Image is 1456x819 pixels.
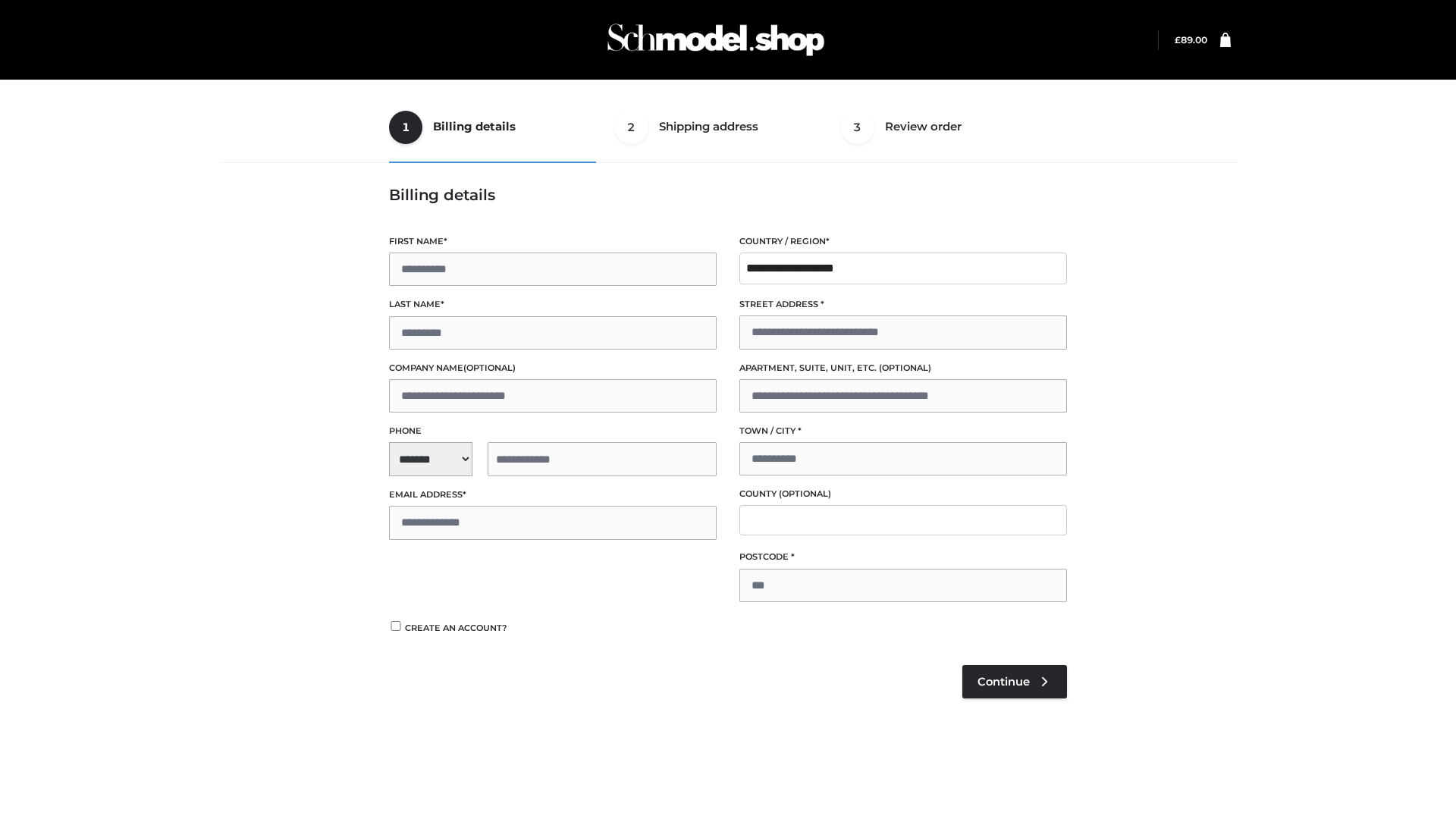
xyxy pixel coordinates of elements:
[739,550,1067,564] label: Postcode
[389,424,717,438] label: Phone
[739,424,1067,438] label: Town / City
[779,488,831,499] span: (optional)
[1175,34,1207,45] bdi: 89.00
[739,297,1067,312] label: Street address
[389,621,403,631] input: Create an account?
[739,234,1067,249] label: Country / Region
[962,665,1067,698] a: Continue
[977,675,1030,689] span: Continue
[389,297,717,312] label: Last name
[739,487,1067,501] label: County
[389,361,717,375] label: Company name
[1175,34,1181,45] span: £
[879,362,931,373] span: (optional)
[602,10,830,70] img: Schmodel Admin 964
[739,361,1067,375] label: Apartment, suite, unit, etc.
[389,488,717,502] label: Email address
[463,362,516,373] span: (optional)
[389,234,717,249] label: First name
[1175,34,1207,45] a: £89.00
[389,186,1067,204] h3: Billing details
[405,623,507,633] span: Create an account?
